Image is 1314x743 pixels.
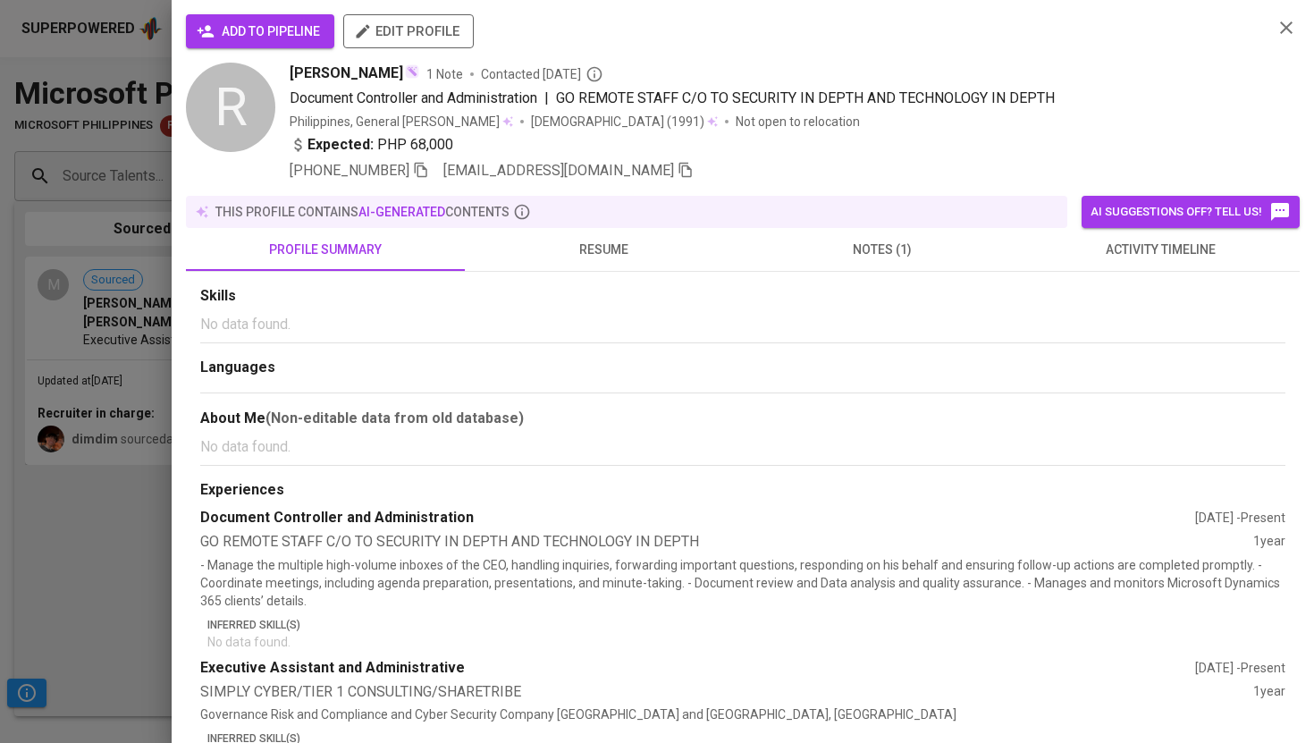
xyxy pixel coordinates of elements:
[290,63,403,84] span: [PERSON_NAME]
[207,617,1285,633] p: Inferred Skill(s)
[200,532,1253,553] div: GO REMOTE STAFF C/O TO SECURITY IN DEPTH AND TECHNOLOGY IN DEPTH
[290,89,537,106] span: Document Controller and Administration
[290,162,409,179] span: [PHONE_NUMBER]
[290,134,453,156] div: PHP 68,000
[1082,196,1300,228] button: AI suggestions off? Tell us!
[200,508,1195,528] div: Document Controller and Administration
[290,113,513,131] div: Philippines, General [PERSON_NAME]
[200,314,1285,335] p: No data found.
[186,63,275,152] div: R
[443,162,674,179] span: [EMAIL_ADDRESS][DOMAIN_NAME]
[556,89,1055,106] span: GO REMOTE STAFF C/O TO SECURITY IN DEPTH AND TECHNOLOGY IN DEPTH
[207,633,1285,651] p: No data found.
[1195,509,1285,527] div: [DATE] - Present
[544,88,549,109] span: |
[531,113,718,131] div: (1991)
[200,556,1285,610] p: - Manage the multiple high-volume inboxes of the CEO, handling inquiries, forwarding important qu...
[343,14,474,48] button: edit profile
[358,20,459,43] span: edit profile
[405,64,419,79] img: magic_wand.svg
[200,21,320,43] span: add to pipeline
[265,409,524,426] b: (Non-editable data from old database)
[343,23,474,38] a: edit profile
[1091,201,1291,223] span: AI suggestions off? Tell us!
[200,358,1285,378] div: Languages
[358,205,445,219] span: AI-generated
[476,239,733,261] span: resume
[200,480,1285,501] div: Experiences
[481,65,603,83] span: Contacted [DATE]
[200,286,1285,307] div: Skills
[754,239,1011,261] span: notes (1)
[1032,239,1290,261] span: activity timeline
[200,436,1285,458] p: No data found.
[307,134,374,156] b: Expected:
[200,705,1285,723] p: Governance Risk and Compliance and Cyber Security Company [GEOGRAPHIC_DATA] and [GEOGRAPHIC_DATA]...
[215,203,510,221] p: this profile contains contents
[1253,682,1285,703] div: 1 year
[585,65,603,83] svg: By Philippines recruiter
[200,658,1195,679] div: Executive Assistant and Administrative
[1253,532,1285,553] div: 1 year
[200,682,1253,703] div: SIMPLY CYBER/TIER 1 CONSULTING/SHARETRIBE
[186,14,334,48] button: add to pipeline
[197,239,454,261] span: profile summary
[426,65,463,83] span: 1 Note
[736,113,860,131] p: Not open to relocation
[531,113,667,131] span: [DEMOGRAPHIC_DATA]
[200,408,1285,429] div: About Me
[1195,659,1285,677] div: [DATE] - Present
